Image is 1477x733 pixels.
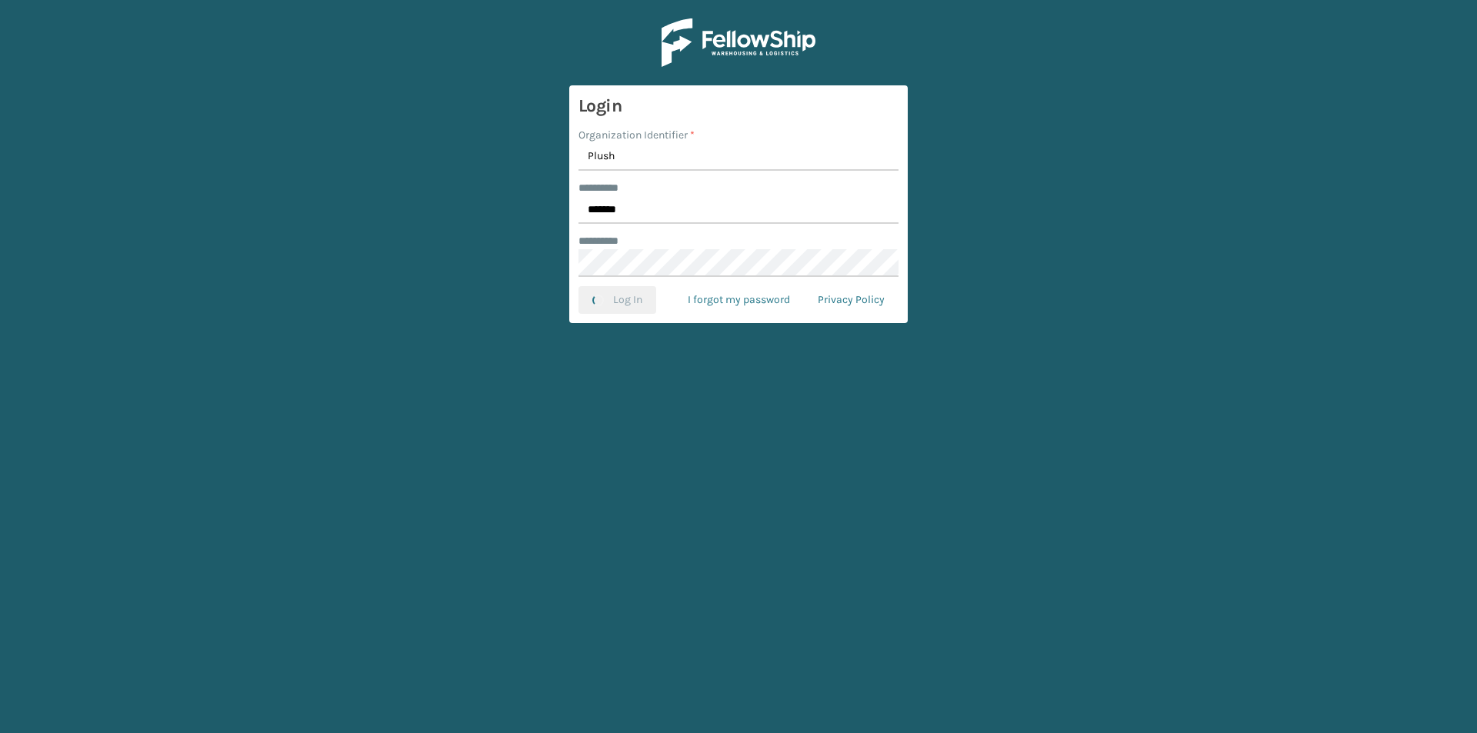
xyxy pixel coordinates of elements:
[662,18,815,67] img: Logo
[578,286,656,314] button: Log In
[674,286,804,314] a: I forgot my password
[804,286,899,314] a: Privacy Policy
[578,127,695,143] label: Organization Identifier
[578,95,899,118] h3: Login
